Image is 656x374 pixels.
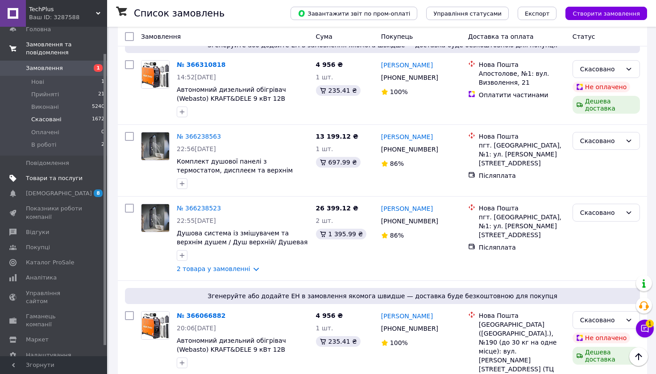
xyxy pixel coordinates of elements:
img: Фото товару [141,204,169,232]
a: [PERSON_NAME] [381,204,433,213]
span: Відгуки [26,228,49,236]
div: пгт. [GEOGRAPHIC_DATA], №1: ул. [PERSON_NAME][STREET_ADDRESS] [479,213,565,239]
div: 1 395.99 ₴ [316,229,367,239]
span: 1 шт. [316,325,333,332]
span: [PHONE_NUMBER] [381,74,438,81]
div: 697.99 ₴ [316,157,361,168]
a: Фото товару [141,60,170,89]
a: Фото товару [141,132,170,160]
div: Ваш ID: 3287588 [29,13,107,21]
span: 2 шт. [316,217,333,224]
span: Статус [573,33,595,40]
span: 1672 [92,115,104,123]
span: 5240 [92,103,104,111]
div: Дешева доставка [573,347,640,365]
span: Маркет [26,336,49,344]
span: [PHONE_NUMBER] [381,146,438,153]
span: Управління сайтом [26,289,83,305]
span: [PHONE_NUMBER] [381,218,438,225]
a: Фото товару [141,311,170,340]
span: Покупець [381,33,413,40]
img: Фото товару [141,312,169,339]
a: [PERSON_NAME] [381,132,433,141]
span: Згенеруйте або додайте ЕН в замовлення якомога швидше — доставка буде безкоштовною для покупця [129,292,636,300]
div: Не оплачено [573,82,630,92]
span: Управління статусами [433,10,502,17]
button: Чат з покупцем1 [636,320,654,337]
div: Апостолове, №1: вул. Визволення, 21 [479,69,565,87]
span: Створити замовлення [573,10,640,17]
a: [PERSON_NAME] [381,312,433,321]
span: Доставка та оплата [468,33,534,40]
div: Нова Пошта [479,311,565,320]
button: Завантажити звіт по пром-оплаті [291,7,417,20]
span: Нові [31,78,44,86]
div: Не оплачено [573,333,630,343]
div: Скасовано [580,64,622,74]
a: Автономний дизельний обігрівач (Webasto) KRAFT&DELE 9 кВт 12В [177,86,286,102]
a: № 366310818 [177,61,225,68]
span: Скасовані [31,115,62,123]
a: № 366238563 [177,133,221,140]
span: Експорт [525,10,550,17]
span: TechPlus [29,5,96,13]
span: 8 [94,189,103,197]
span: Прийняті [31,90,59,99]
a: № 366066882 [177,312,225,319]
span: Замовлення [26,64,63,72]
div: Післяплата [479,243,565,252]
span: Cума [316,33,332,40]
span: 4 956 ₴ [316,312,343,319]
a: Душова система із змішувачем та верхнім душем / Душ верхній/ Душевая система со смесителем и верх... [177,230,307,263]
span: 100% [390,339,408,346]
span: 86% [390,160,404,167]
button: Управління статусами [426,7,509,20]
span: В роботі [31,141,56,149]
a: [PERSON_NAME] [381,61,433,70]
div: Післяплата [479,171,565,180]
span: [PHONE_NUMBER] [381,325,438,332]
div: Скасовано [580,136,622,146]
div: Скасовано [580,208,622,218]
span: 1 [101,78,104,86]
span: Каталог ProSale [26,259,74,267]
img: Фото товару [141,132,169,160]
span: Виконані [31,103,59,111]
span: 1 [94,64,103,72]
span: 100% [390,88,408,95]
div: пгт. [GEOGRAPHIC_DATA], №1: ул. [PERSON_NAME][STREET_ADDRESS] [479,141,565,168]
span: 1 шт. [316,145,333,152]
span: Товари та послуги [26,174,83,182]
span: 86% [390,232,404,239]
span: [DEMOGRAPHIC_DATA] [26,189,92,197]
div: Скасовано [580,315,622,325]
button: Створити замовлення [565,7,647,20]
span: 22:56[DATE] [177,145,216,152]
div: 235.41 ₴ [316,336,361,347]
span: Показники роботи компанії [26,205,83,221]
div: Нова Пошта [479,60,565,69]
span: 1 шт. [316,74,333,81]
span: Налаштування [26,351,71,359]
span: Замовлення [141,33,181,40]
div: Нова Пошта [479,204,565,213]
span: Головна [26,25,51,33]
a: Автономний дизельний обігрівач (Webasto) KRAFT&DELE 9 кВт 12В [177,337,286,353]
span: 26 399.12 ₴ [316,205,358,212]
span: 22:55[DATE] [177,217,216,224]
a: № 366238523 [177,205,221,212]
a: Комплект душової панелі з термостатом, дисплеєм та верхнім тропічним душем [PERSON_NAME] [177,158,293,183]
span: Повідомлення [26,159,69,167]
a: Створити замовлення [556,9,647,16]
span: 1 [646,320,654,328]
span: Покупці [26,243,50,251]
div: Нова Пошта [479,132,565,141]
button: Наверх [629,347,648,366]
img: Фото товару [141,61,169,88]
button: Експорт [518,7,557,20]
h1: Список замовлень [134,8,224,19]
